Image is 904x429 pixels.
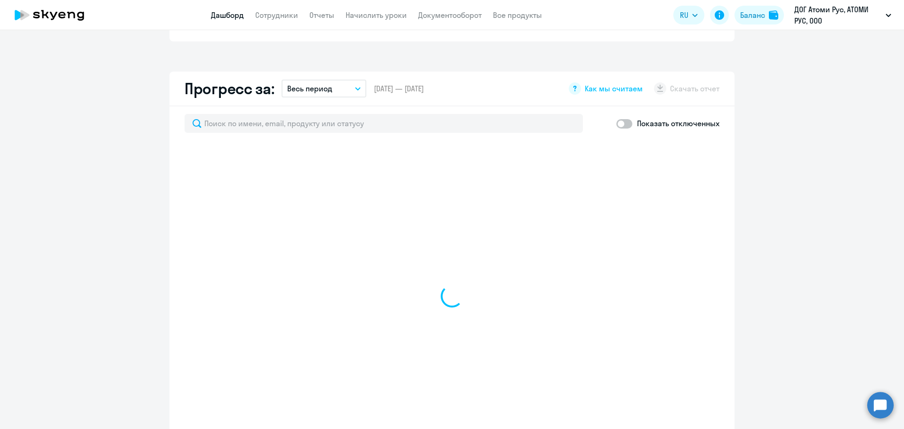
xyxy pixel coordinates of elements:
[493,10,542,20] a: Все продукты
[680,9,688,21] span: RU
[346,10,407,20] a: Начислить уроки
[673,6,704,24] button: RU
[740,9,765,21] div: Баланс
[185,79,274,98] h2: Прогресс за:
[585,83,643,94] span: Как мы считаем
[287,83,332,94] p: Весь период
[418,10,482,20] a: Документооборот
[790,4,896,26] button: ДОГ Атоми Рус, АТОМИ РУС, ООО
[255,10,298,20] a: Сотрудники
[374,83,424,94] span: [DATE] — [DATE]
[309,10,334,20] a: Отчеты
[794,4,882,26] p: ДОГ Атоми Рус, АТОМИ РУС, ООО
[282,80,366,97] button: Весь период
[637,118,719,129] p: Показать отключенных
[734,6,784,24] button: Балансbalance
[769,10,778,20] img: balance
[185,114,583,133] input: Поиск по имени, email, продукту или статусу
[211,10,244,20] a: Дашборд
